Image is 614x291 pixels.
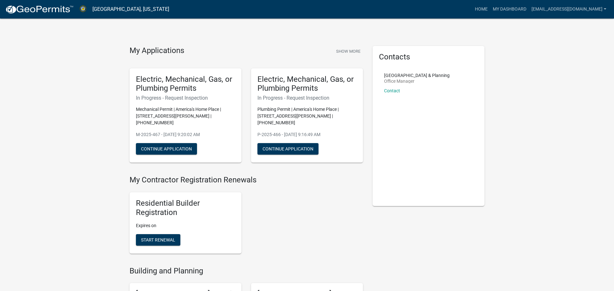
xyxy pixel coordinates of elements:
h6: In Progress - Request Inspection [257,95,357,101]
a: My Dashboard [490,3,529,15]
h4: My Contractor Registration Renewals [130,175,363,185]
h6: In Progress - Request Inspection [136,95,235,101]
a: Contact [384,88,400,93]
p: P-2025-466 - [DATE] 9:16:49 AM [257,131,357,138]
h5: Electric, Mechanical, Gas, or Plumbing Permits [136,75,235,93]
span: Start Renewal [141,237,175,242]
h5: Electric, Mechanical, Gas, or Plumbing Permits [257,75,357,93]
a: Home [472,3,490,15]
button: Continue Application [136,143,197,155]
a: [EMAIL_ADDRESS][DOMAIN_NAME] [529,3,609,15]
button: Show More [334,46,363,57]
button: Start Renewal [136,234,180,246]
h5: Residential Builder Registration [136,199,235,217]
img: Abbeville County, South Carolina [79,5,87,13]
p: Office Manager [384,79,450,83]
p: M-2025-467 - [DATE] 9:20:02 AM [136,131,235,138]
p: Plumbing Permit | America's Home Place | [STREET_ADDRESS][PERSON_NAME] | [PHONE_NUMBER] [257,106,357,126]
p: [GEOGRAPHIC_DATA] & Planning [384,73,450,78]
p: Expires on [136,222,235,229]
wm-registration-list-section: My Contractor Registration Renewals [130,175,363,258]
p: Mechanical Permit | America's Home Place | [STREET_ADDRESS][PERSON_NAME] | [PHONE_NUMBER] [136,106,235,126]
button: Continue Application [257,143,319,155]
h5: Contacts [379,52,478,62]
a: [GEOGRAPHIC_DATA], [US_STATE] [92,4,169,15]
h4: My Applications [130,46,184,56]
h4: Building and Planning [130,266,363,276]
